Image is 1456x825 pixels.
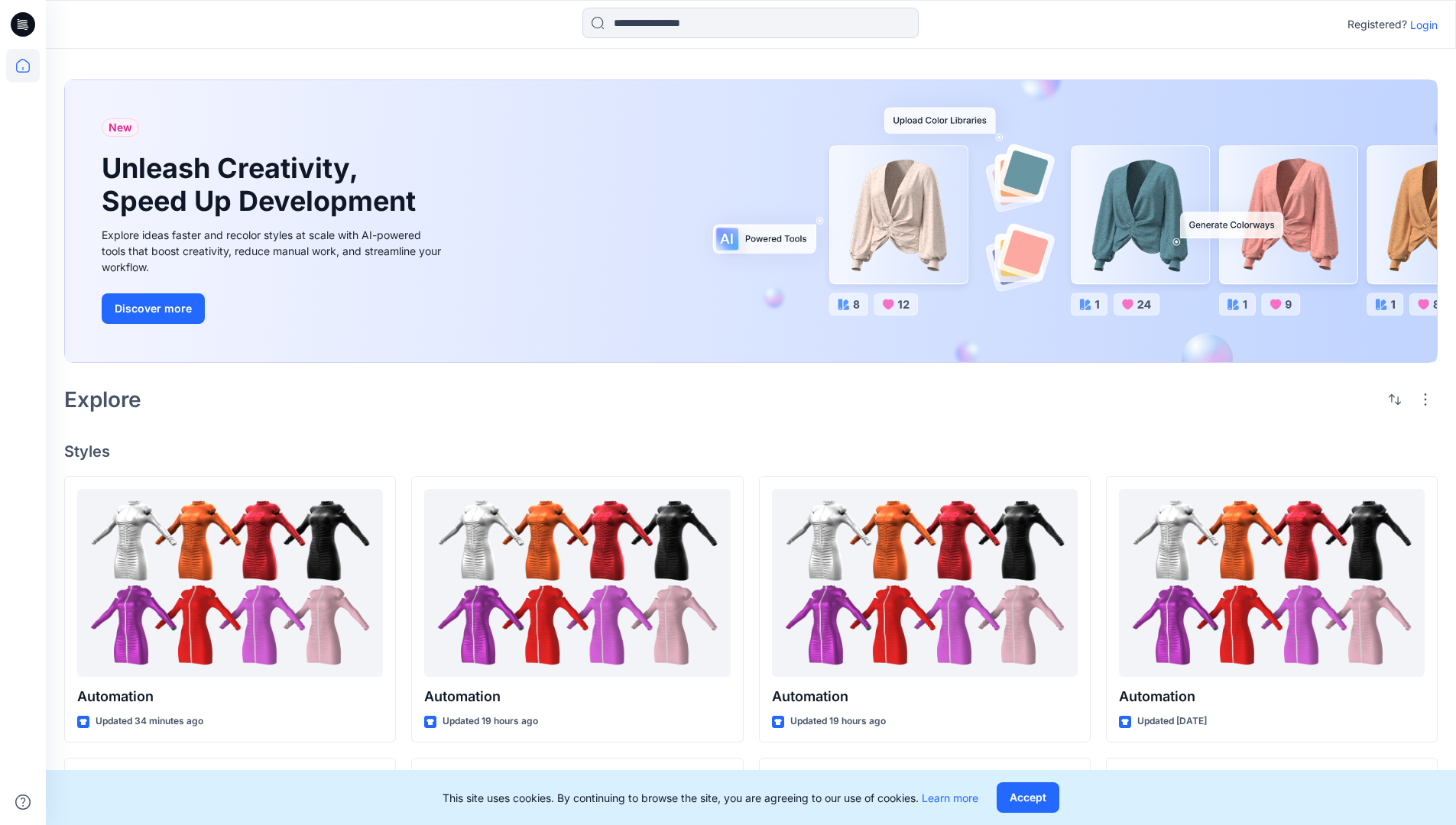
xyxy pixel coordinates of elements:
[424,489,730,678] a: Automation
[1347,15,1407,34] p: Registered?
[1119,686,1425,707] p: Automation
[102,293,205,324] button: Discover more
[772,686,1078,707] p: Automation
[1410,17,1438,33] p: Login
[997,782,1059,813] button: Accept
[109,118,132,137] span: New
[96,713,203,730] p: Updated 34 minutes ago
[64,387,141,412] h2: Explore
[102,227,446,275] div: Explore ideas faster and recolor styles at scale with AI-powered tools that boost creativity, red...
[443,790,978,806] p: This site uses cookies. By continuing to browse the site, you are agreeing to our use of cookies.
[772,489,1078,678] a: Automation
[77,686,383,707] p: Automation
[102,293,446,324] a: Discover more
[102,152,423,218] h1: Unleash Creativity, Speed Up Development
[424,686,730,707] p: Automation
[77,489,383,678] a: Automation
[790,713,886,730] p: Updated 19 hours ago
[1119,489,1425,678] a: Automation
[64,442,1438,461] h4: Styles
[922,791,978,804] a: Learn more
[443,713,538,730] p: Updated 19 hours ago
[1137,713,1207,730] p: Updated [DATE]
